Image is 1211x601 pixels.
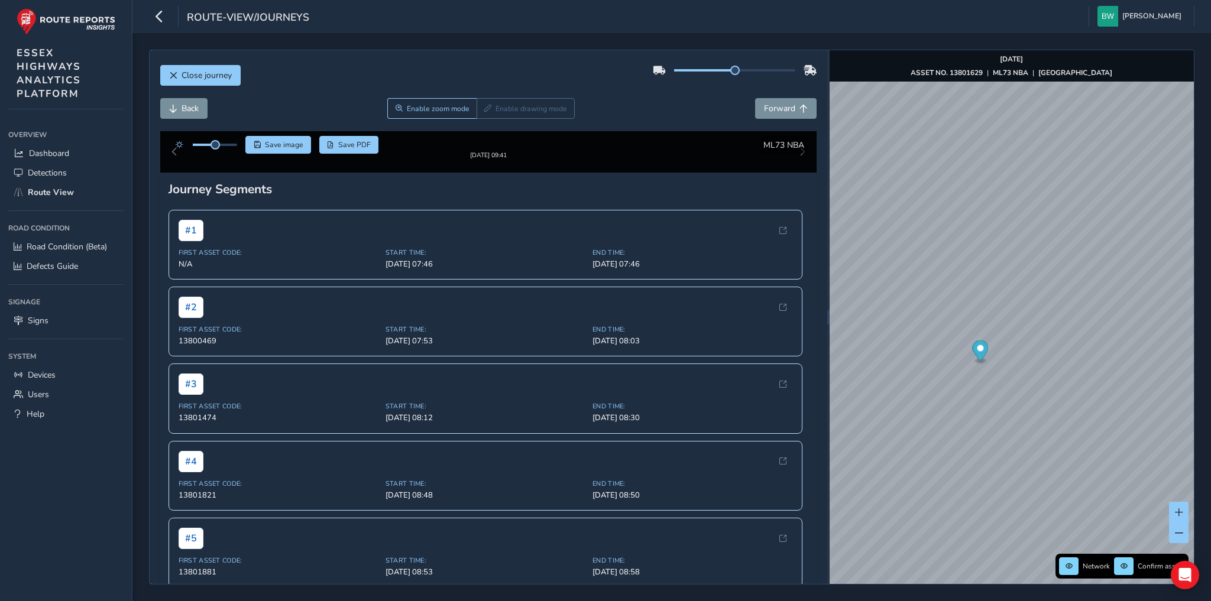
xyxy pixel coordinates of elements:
[592,411,792,420] span: End Time:
[8,385,124,404] a: Users
[8,237,124,256] a: Road Condition (Beta)
[29,148,69,159] span: Dashboard
[28,315,48,326] span: Signs
[592,499,792,510] span: [DATE] 08:50
[245,136,311,154] button: Save
[387,98,477,119] button: Zoom
[28,369,56,381] span: Devices
[179,411,378,420] span: First Asset Code:
[592,334,792,343] span: End Time:
[265,140,303,150] span: Save image
[592,268,792,279] span: [DATE] 07:46
[179,345,378,356] span: 13800469
[179,306,203,327] span: # 2
[592,422,792,433] span: [DATE] 08:30
[27,261,78,272] span: Defects Guide
[179,537,203,558] span: # 5
[386,576,585,587] span: [DATE] 08:53
[160,65,241,86] button: Close journey
[911,68,983,77] strong: ASSET NO. 13801629
[1000,54,1023,64] strong: [DATE]
[182,70,232,81] span: Close journey
[386,499,585,510] span: [DATE] 08:48
[179,576,378,587] span: 13801881
[28,187,74,198] span: Route View
[1038,68,1112,77] strong: [GEOGRAPHIC_DATA]
[27,241,107,252] span: Road Condition (Beta)
[386,345,585,356] span: [DATE] 07:53
[764,103,795,114] span: Forward
[452,149,524,160] img: Thumbnail frame
[8,183,124,202] a: Route View
[8,404,124,424] a: Help
[1138,561,1185,571] span: Confirm assets
[28,389,49,400] span: Users
[8,219,124,237] div: Road Condition
[1171,561,1199,589] div: Open Intercom Messenger
[179,566,378,574] span: First Asset Code:
[592,576,792,587] span: [DATE] 08:58
[386,489,585,498] span: Start Time:
[386,334,585,343] span: Start Time:
[8,347,124,365] div: System
[452,160,524,169] div: [DATE] 09:41
[1122,6,1181,27] span: [PERSON_NAME]
[755,98,817,119] button: Forward
[386,268,585,279] span: [DATE] 07:46
[911,68,1112,77] div: | |
[592,489,792,498] span: End Time:
[338,140,371,150] span: Save PDF
[386,258,585,267] span: Start Time:
[17,8,115,35] img: rr logo
[182,103,199,114] span: Back
[17,46,81,100] span: ESSEX HIGHWAYS ANALYTICS PLATFORM
[763,139,804,151] span: ML73 NBA
[592,258,792,267] span: End Time:
[386,411,585,420] span: Start Time:
[179,460,203,482] span: # 4
[1097,6,1186,27] button: [PERSON_NAME]
[179,229,203,251] span: # 1
[160,98,208,119] button: Back
[8,126,124,144] div: Overview
[179,268,378,279] span: N/A
[319,136,379,154] button: PDF
[8,293,124,311] div: Signage
[179,383,203,404] span: # 3
[592,345,792,356] span: [DATE] 08:03
[407,104,469,113] span: Enable zoom mode
[8,256,124,276] a: Defects Guide
[972,340,988,365] div: Map marker
[179,422,378,433] span: 13801474
[169,190,809,207] div: Journey Segments
[27,408,44,420] span: Help
[592,566,792,574] span: End Time:
[179,499,378,510] span: 13801821
[8,163,124,183] a: Detections
[8,144,124,163] a: Dashboard
[993,68,1028,77] strong: ML73 NBA
[179,334,378,343] span: First Asset Code:
[386,566,585,574] span: Start Time:
[179,258,378,267] span: First Asset Code:
[187,10,309,27] span: route-view/journeys
[1083,561,1110,571] span: Network
[8,365,124,385] a: Devices
[8,311,124,330] a: Signs
[386,422,585,433] span: [DATE] 08:12
[179,489,378,498] span: First Asset Code:
[28,167,67,178] span: Detections
[1097,6,1118,27] img: diamond-layout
